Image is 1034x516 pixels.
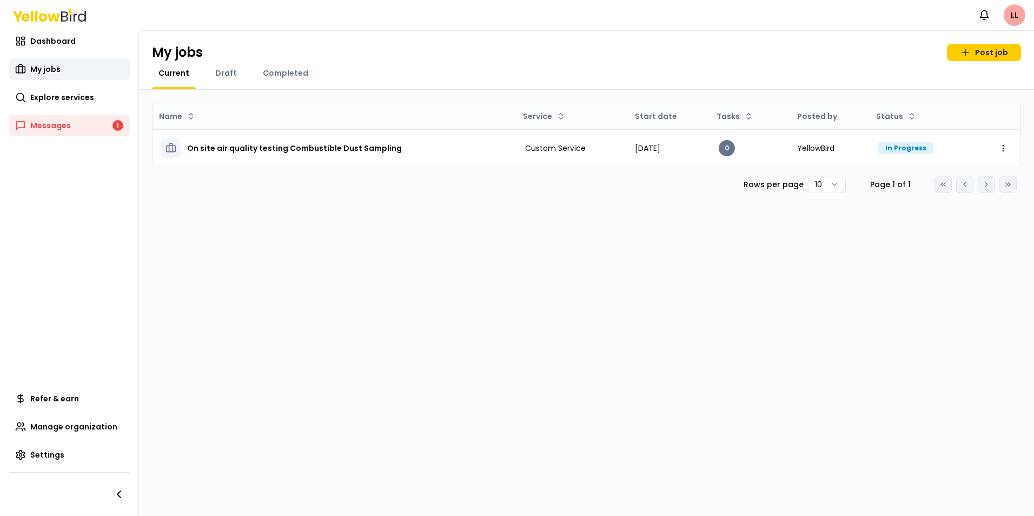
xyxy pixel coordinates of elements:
[525,143,586,154] span: Custom Service
[788,103,869,129] th: Posted by
[717,111,740,122] span: Tasks
[9,87,130,108] a: Explore services
[1004,4,1025,26] span: LL
[30,393,79,404] span: Refer & earn
[876,111,903,122] span: Status
[863,179,917,190] div: Page 1 of 1
[635,143,660,154] span: [DATE]
[719,140,735,156] div: 0
[112,120,123,131] div: 1
[788,129,869,167] td: YellowBird
[155,108,200,125] button: Name
[30,64,61,75] span: My jobs
[30,36,76,47] span: Dashboard
[152,68,196,78] a: Current
[744,179,804,190] p: Rows per page
[159,111,182,122] span: Name
[519,108,569,125] button: Service
[215,68,237,78] span: Draft
[263,68,308,78] span: Completed
[158,68,189,78] span: Current
[152,44,203,61] h1: My jobs
[712,108,757,125] button: Tasks
[9,58,130,80] a: My jobs
[626,103,710,129] th: Start date
[30,120,71,131] span: Messages
[947,44,1021,61] a: Post job
[523,111,552,122] span: Service
[9,388,130,409] a: Refer & earn
[30,421,117,432] span: Manage organization
[187,138,402,158] h3: On site air quality testing Combustible Dust Sampling
[30,449,64,460] span: Settings
[9,30,130,52] a: Dashboard
[209,68,243,78] a: Draft
[9,416,130,438] a: Manage organization
[30,92,94,103] span: Explore services
[9,444,130,466] a: Settings
[872,108,920,125] button: Status
[878,142,933,154] div: In Progress
[256,68,315,78] a: Completed
[9,115,130,136] a: Messages1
